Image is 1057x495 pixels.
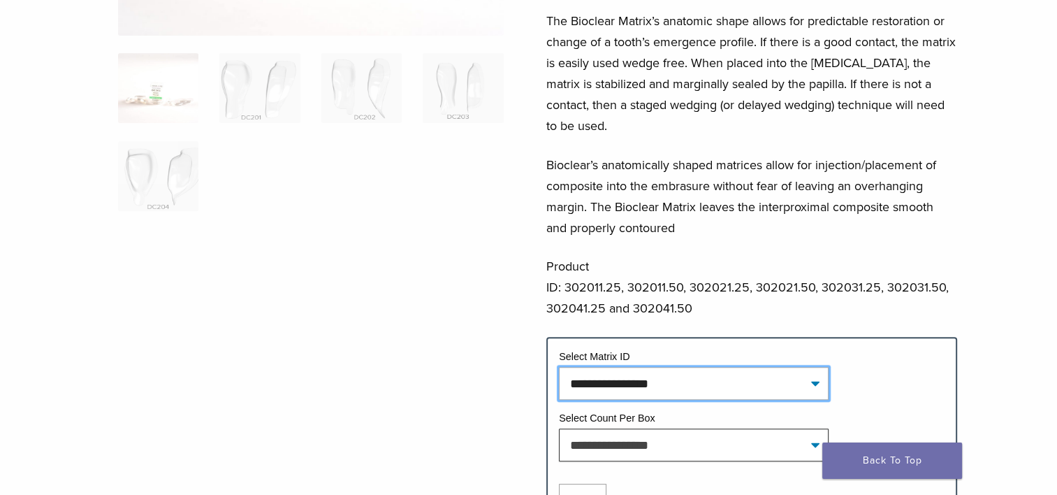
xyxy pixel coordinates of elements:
p: Bioclear’s anatomically shaped matrices allow for injection/placement of composite into the embra... [546,155,957,238]
img: Original Anterior Matrix - DC Series - Image 4 [423,53,503,123]
img: Original Anterior Matrix - DC Series - Image 5 [118,141,198,211]
a: Back To Top [822,443,962,479]
img: Anterior-Original-DC-Series-Matrices-324x324.jpg [118,53,198,123]
img: Original Anterior Matrix - DC Series - Image 3 [321,53,402,123]
p: Product ID: 302011.25, 302011.50, 302021.25, 302021.50, 302031.25, 302031.50, 302041.25 and 30204... [546,256,957,319]
label: Select Count Per Box [559,412,655,424]
img: Original Anterior Matrix - DC Series - Image 2 [219,53,300,123]
p: The Bioclear Matrix’s anatomic shape allows for predictable restoration or change of a tooth’s em... [546,10,957,136]
label: Select Matrix ID [559,351,630,362]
